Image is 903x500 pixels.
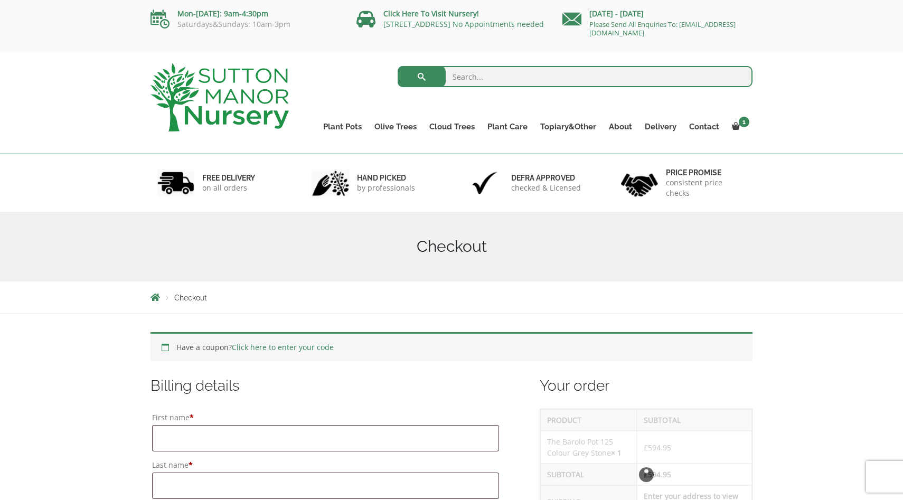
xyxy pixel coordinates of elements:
[202,173,255,183] h6: FREE DELIVERY
[152,410,499,425] label: First name
[423,119,481,134] a: Cloud Trees
[621,167,658,199] img: 4.jpg
[466,169,503,196] img: 3.jpg
[511,183,581,193] p: checked & Licensed
[150,332,752,361] div: Have a coupon?
[589,20,736,37] a: Please Send All Enquiries To: [EMAIL_ADDRESS][DOMAIN_NAME]
[562,7,752,20] p: [DATE] - [DATE]
[726,119,752,134] a: 1
[666,168,746,177] h6: Price promise
[398,66,753,87] input: Search...
[540,376,752,395] h3: Your order
[666,177,746,199] p: consistent price checks
[357,183,415,193] p: by professionals
[638,119,683,134] a: Delivery
[739,117,749,127] span: 1
[312,169,349,196] img: 2.jpg
[202,183,255,193] p: on all orders
[150,63,289,131] img: logo
[534,119,603,134] a: Topiary&Other
[603,119,638,134] a: About
[152,458,499,473] label: Last name
[383,19,544,29] a: [STREET_ADDRESS] No Appointments needed
[383,8,479,18] a: Click Here To Visit Nursery!
[683,119,726,134] a: Contact
[174,294,207,302] span: Checkout
[150,7,341,20] p: Mon-[DATE]: 9am-4:30pm
[150,293,752,301] nav: Breadcrumbs
[317,119,368,134] a: Plant Pots
[368,119,423,134] a: Olive Trees
[481,119,534,134] a: Plant Care
[150,376,501,395] h3: Billing details
[150,20,341,29] p: Saturdays&Sundays: 10am-3pm
[232,342,334,352] a: Click here to enter your code
[157,169,194,196] img: 1.jpg
[150,237,752,256] h1: Checkout
[357,173,415,183] h6: hand picked
[511,173,581,183] h6: Defra approved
